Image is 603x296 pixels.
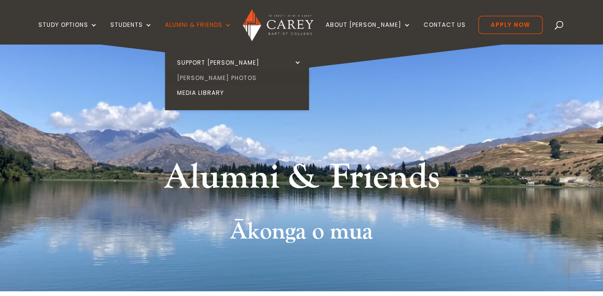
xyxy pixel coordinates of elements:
[243,9,313,41] img: Carey Baptist College
[167,55,311,70] a: Support [PERSON_NAME]
[167,85,311,101] a: Media Library
[167,70,311,86] a: [PERSON_NAME] Photos
[165,22,232,44] a: Alumni & Friends
[326,22,411,44] a: About [PERSON_NAME]
[122,155,482,205] h1: Alumni & Friends
[230,217,373,246] strong: Ākonga o mua
[38,22,98,44] a: Study Options
[110,22,153,44] a: Students
[424,22,466,44] a: Contact Us
[478,16,543,34] a: Apply Now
